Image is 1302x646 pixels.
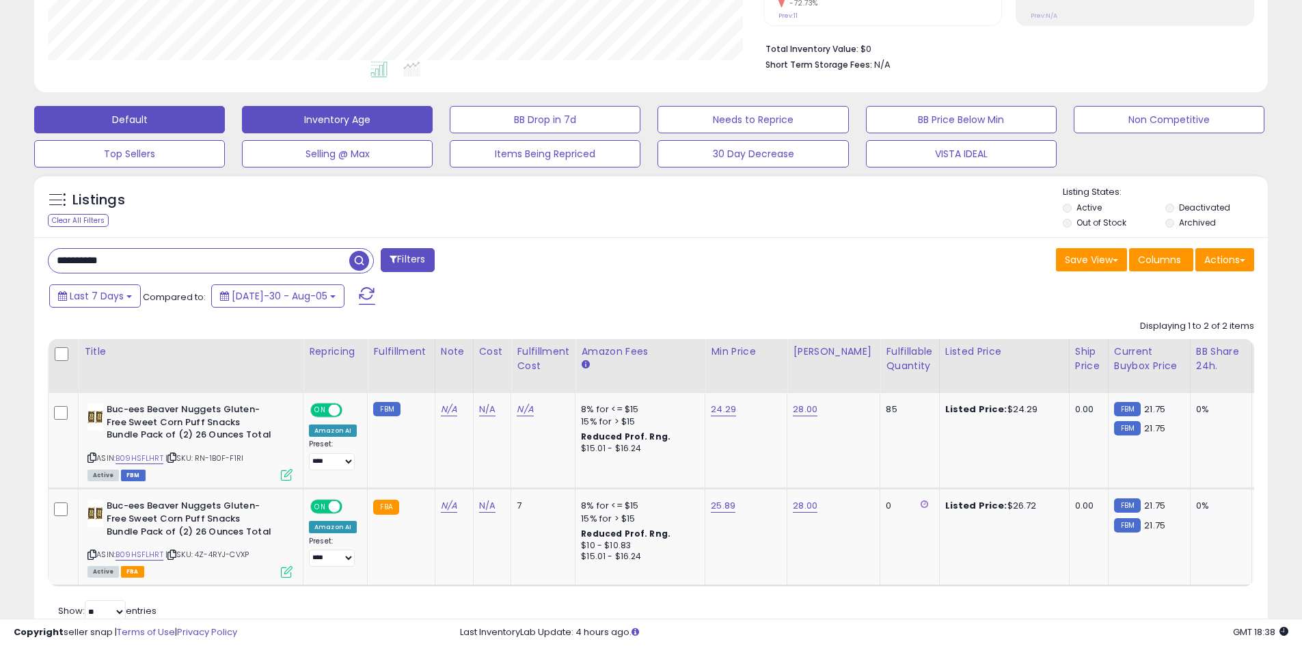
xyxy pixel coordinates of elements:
div: Listed Price [945,345,1063,359]
div: Repricing [309,345,362,359]
a: N/A [517,403,533,416]
small: FBM [1114,402,1141,416]
b: Listed Price: [945,403,1007,416]
small: Amazon Fees. [581,359,589,371]
button: Inventory Age [242,106,433,133]
div: seller snap | | [14,626,237,639]
button: Filters [381,248,434,272]
span: ON [312,501,329,513]
span: | SKU: 4Z-4RYJ-CVXP [165,549,249,560]
div: $24.29 [945,403,1059,416]
span: Show: entries [58,604,157,617]
b: Buc-ees Beaver Nuggets Gluten-Free Sweet Corn Puff Snacks Bundle Pack of (2) 26 Ounces Total [107,403,273,445]
div: 15% for > $15 [581,416,694,428]
a: N/A [441,499,457,513]
span: 2025-08-13 18:38 GMT [1233,625,1288,638]
div: Cost [479,345,506,359]
a: 25.89 [711,499,735,513]
label: Deactivated [1179,202,1230,213]
a: Terms of Use [117,625,175,638]
div: Amazon AI [309,521,357,533]
small: FBM [373,402,400,416]
small: FBM [1114,421,1141,435]
div: Preset: [309,537,357,567]
li: $0 [765,40,1244,56]
span: Columns [1138,253,1181,267]
div: $15.01 - $16.24 [581,551,694,563]
small: FBM [1114,498,1141,513]
button: Selling @ Max [242,140,433,167]
button: BB Price Below Min [866,106,1057,133]
b: Buc-ees Beaver Nuggets Gluten-Free Sweet Corn Puff Snacks Bundle Pack of (2) 26 Ounces Total [107,500,273,541]
a: 24.29 [711,403,736,416]
span: OFF [340,501,362,513]
span: All listings currently available for purchase on Amazon [87,470,119,481]
button: Default [34,106,225,133]
span: All listings currently available for purchase on Amazon [87,566,119,578]
div: 0% [1196,403,1241,416]
span: 21.75 [1144,519,1165,532]
span: 21.75 [1144,422,1165,435]
div: Displaying 1 to 2 of 2 items [1140,320,1254,333]
span: 21.75 [1144,499,1165,512]
button: Actions [1195,248,1254,271]
div: ASIN: [87,403,293,479]
div: 0.00 [1075,500,1098,512]
div: Min Price [711,345,781,359]
div: ASIN: [87,500,293,576]
a: N/A [479,499,496,513]
div: 0.00 [1075,403,1098,416]
div: Amazon AI [309,425,357,437]
div: Amazon Fees [581,345,699,359]
div: 15% for > $15 [581,513,694,525]
small: Prev: N/A [1031,12,1057,20]
button: Save View [1056,248,1127,271]
div: Title [84,345,297,359]
div: 85 [886,403,928,416]
small: FBM [1114,518,1141,533]
img: 41UBNajNi+L._SL40_.jpg [87,403,103,431]
div: Preset: [309,440,357,470]
div: 7 [517,500,565,512]
p: Listing States: [1063,186,1268,199]
small: Prev: 11 [778,12,798,20]
span: ON [312,405,329,416]
div: 0% [1196,500,1241,512]
div: [PERSON_NAME] [793,345,874,359]
button: Non Competitive [1074,106,1264,133]
div: $15.01 - $16.24 [581,443,694,455]
button: 30 Day Decrease [657,140,848,167]
a: N/A [441,403,457,416]
div: Note [441,345,467,359]
div: $10 - $10.83 [581,540,694,552]
button: Top Sellers [34,140,225,167]
b: Short Term Storage Fees: [765,59,872,70]
span: N/A [874,58,891,71]
span: FBM [121,470,146,481]
a: Privacy Policy [177,625,237,638]
a: 28.00 [793,499,817,513]
div: Fulfillable Quantity [886,345,933,373]
div: BB Share 24h. [1196,345,1246,373]
b: Listed Price: [945,499,1007,512]
b: Total Inventory Value: [765,43,858,55]
h5: Listings [72,191,125,210]
label: Archived [1179,217,1216,228]
a: N/A [479,403,496,416]
b: Reduced Prof. Rng. [581,528,670,539]
div: 0 [886,500,928,512]
span: FBA [121,566,144,578]
div: Fulfillment [373,345,429,359]
span: | SKU: RN-1B0F-F1RI [165,453,243,463]
button: Needs to Reprice [657,106,848,133]
strong: Copyright [14,625,64,638]
div: 8% for <= $15 [581,403,694,416]
button: VISTA IDEAL [866,140,1057,167]
button: Items Being Repriced [450,140,640,167]
div: Current Buybox Price [1114,345,1184,373]
div: Last InventoryLab Update: 4 hours ago. [460,626,1288,639]
span: Compared to: [143,291,206,304]
div: Fulfillment Cost [517,345,569,373]
span: OFF [340,405,362,416]
div: $26.72 [945,500,1059,512]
